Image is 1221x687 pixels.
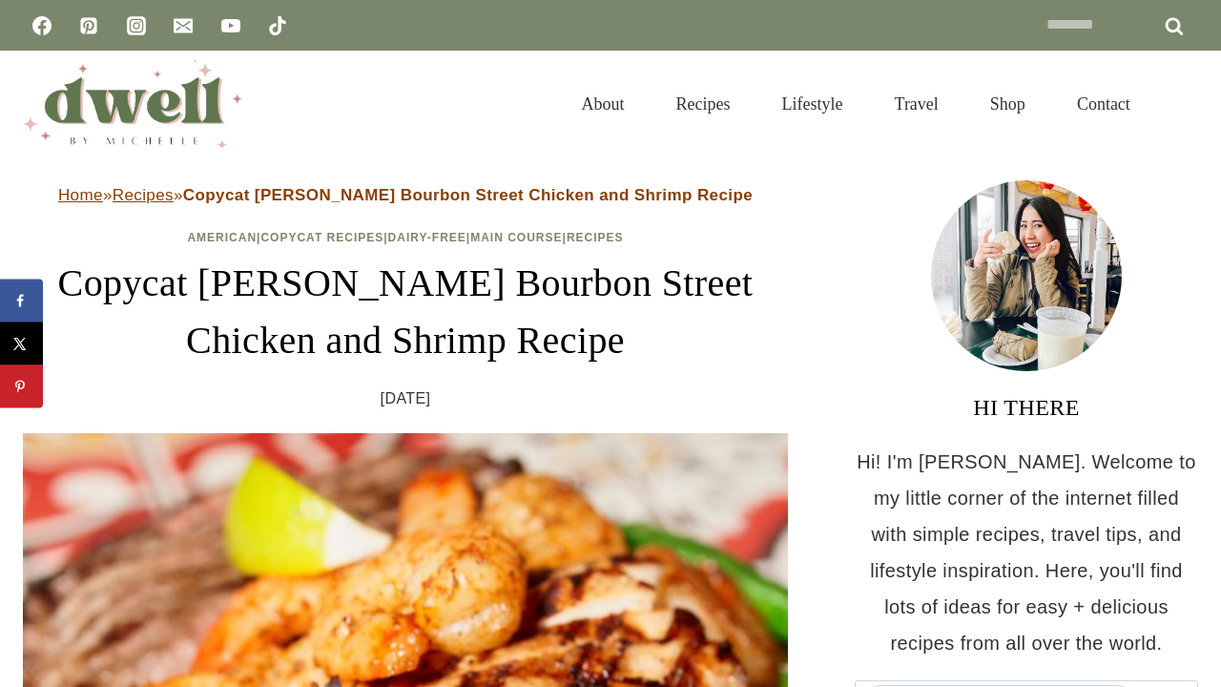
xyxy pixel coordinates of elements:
a: About [556,71,651,137]
strong: Copycat [PERSON_NAME] Bourbon Street Chicken and Shrimp Recipe [183,186,753,204]
a: Main Course [470,231,562,244]
a: Contact [1051,71,1156,137]
a: Email [164,7,202,45]
a: Lifestyle [756,71,869,137]
a: TikTok [259,7,297,45]
a: Recipes [113,186,174,204]
a: American [187,231,257,244]
a: Shop [964,71,1051,137]
span: | | | | [187,231,623,244]
span: » » [58,186,753,204]
a: Dairy-Free [388,231,466,244]
h3: HI THERE [855,390,1198,425]
a: Facebook [23,7,61,45]
a: Recipes [651,71,756,137]
a: Travel [869,71,964,137]
p: Hi! I'm [PERSON_NAME]. Welcome to my little corner of the internet filled with simple recipes, tr... [855,444,1198,661]
a: Copycat Recipes [260,231,383,244]
a: Home [58,186,103,204]
a: YouTube [212,7,250,45]
a: Recipes [567,231,624,244]
h1: Copycat [PERSON_NAME] Bourbon Street Chicken and Shrimp Recipe [23,255,788,369]
nav: Primary Navigation [556,71,1156,137]
button: View Search Form [1166,88,1198,120]
a: Pinterest [70,7,108,45]
img: DWELL by michelle [23,60,242,148]
time: [DATE] [381,385,431,413]
a: Instagram [117,7,155,45]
